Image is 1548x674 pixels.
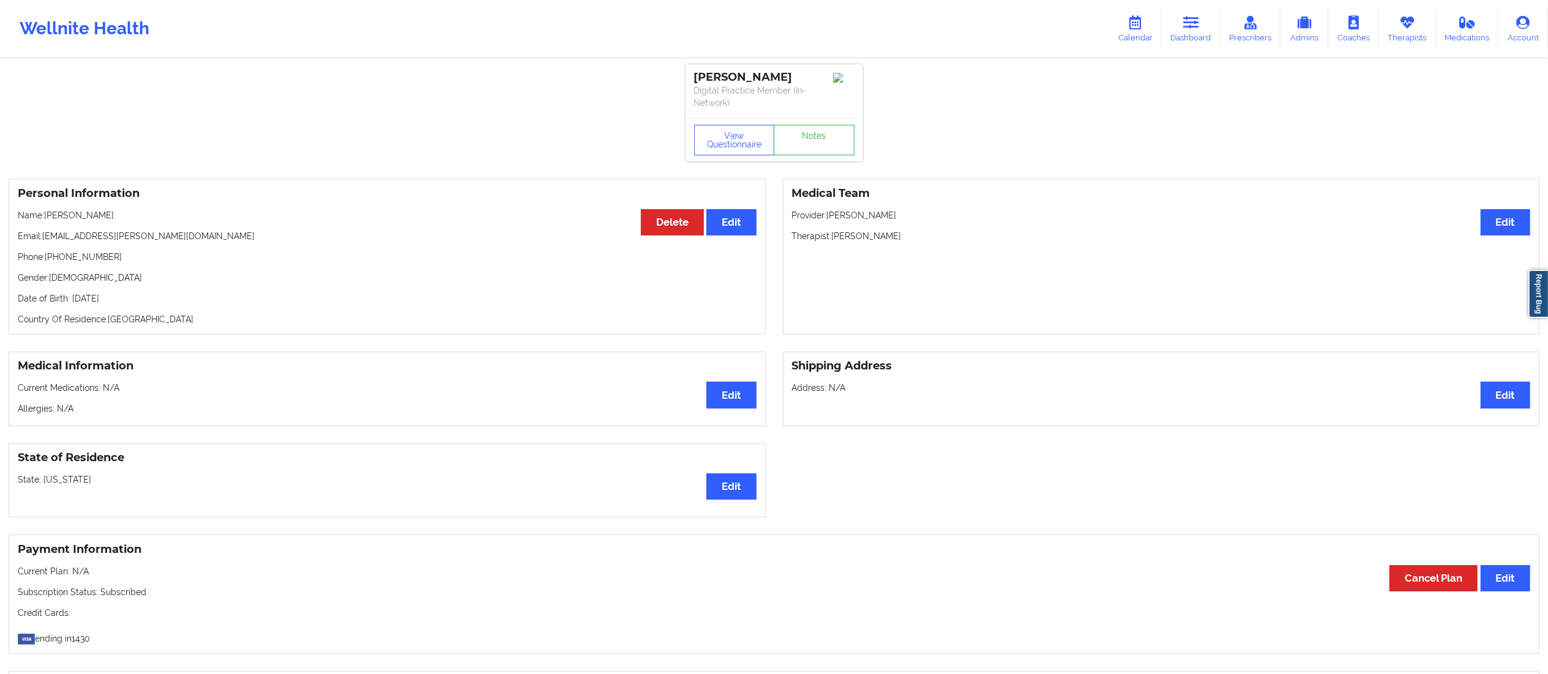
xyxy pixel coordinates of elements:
[694,125,775,155] button: View Questionnaire
[1481,565,1530,591] button: Edit
[694,84,854,109] p: Digital Practice Member (In-Network)
[1436,9,1499,49] a: Medications
[18,543,1530,557] h3: Payment Information
[1498,9,1548,49] a: Account
[1528,270,1548,318] a: Report Bug
[18,209,757,221] p: Name: [PERSON_NAME]
[18,187,757,201] h3: Personal Information
[792,359,1531,373] h3: Shipping Address
[706,473,756,500] button: Edit
[18,402,757,415] p: Allergies: N/A
[18,272,757,284] p: Gender: [DEMOGRAPHIC_DATA]
[1109,9,1162,49] a: Calendar
[792,209,1531,221] p: Provider: [PERSON_NAME]
[1389,565,1478,591] button: Cancel Plan
[641,209,704,235] button: Delete
[774,125,854,155] a: Notes
[1379,9,1436,49] a: Therapists
[18,313,757,325] p: Country Of Residence: [GEOGRAPHIC_DATA]
[18,382,757,394] p: Current Medications: N/A
[833,73,854,83] img: Image%2Fplaceholer-image.png
[1162,9,1221,49] a: Dashboard
[792,230,1531,242] p: Therapist: [PERSON_NAME]
[18,607,1530,619] p: Credit Cards:
[1328,9,1379,49] a: Coaches
[706,382,756,408] button: Edit
[18,586,1530,598] p: Subscription Status: Subscribed
[1481,382,1530,408] button: Edit
[694,70,854,84] div: [PERSON_NAME]
[18,292,757,305] p: Date of Birth: [DATE]
[18,451,757,465] h3: State of Residence
[1481,209,1530,235] button: Edit
[18,628,1530,645] p: ending in 1430
[1221,9,1281,49] a: Prescribers
[1281,9,1328,49] a: Admins
[792,187,1531,201] h3: Medical Team
[792,382,1531,394] p: Address: N/A
[18,473,757,486] p: State: [US_STATE]
[706,209,756,235] button: Edit
[18,251,757,263] p: Phone: [PHONE_NUMBER]
[18,359,757,373] h3: Medical Information
[18,230,757,242] p: Email: [EMAIL_ADDRESS][PERSON_NAME][DOMAIN_NAME]
[18,565,1530,577] p: Current Plan: N/A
